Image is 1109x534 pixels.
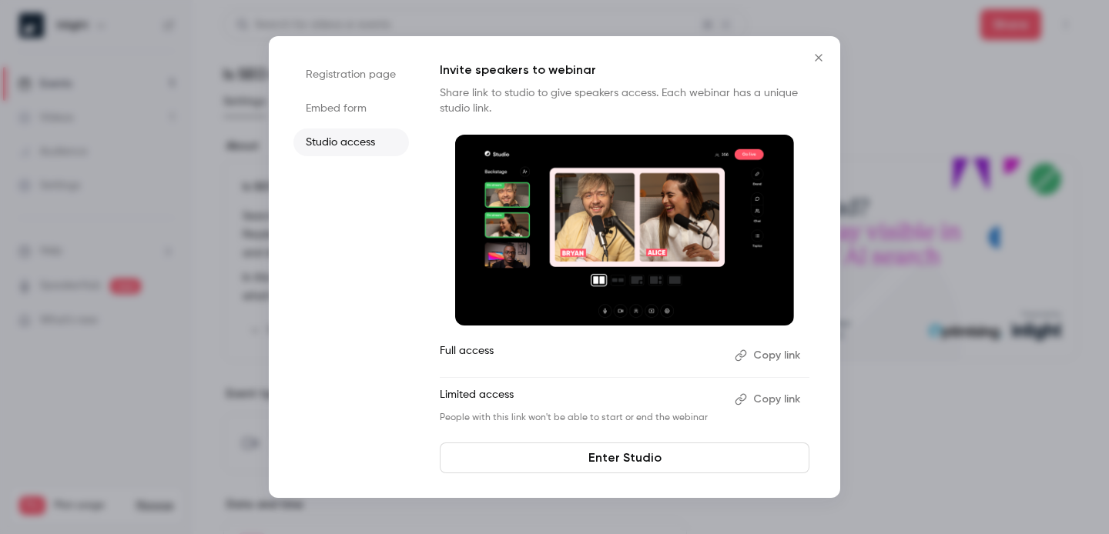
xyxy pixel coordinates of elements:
p: Invite speakers to webinar [440,61,809,79]
img: Invite speakers to webinar [455,135,794,325]
a: Enter Studio [440,442,809,473]
li: Embed form [293,95,409,122]
p: Share link to studio to give speakers access. Each webinar has a unique studio link. [440,85,809,116]
li: Registration page [293,61,409,88]
button: Copy link [729,343,809,368]
button: Copy link [729,387,809,412]
p: People with this link won't be able to start or end the webinar [440,412,722,424]
li: Studio access [293,128,409,156]
p: Full access [440,343,722,368]
p: Limited access [440,387,722,412]
button: Close [803,42,834,73]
